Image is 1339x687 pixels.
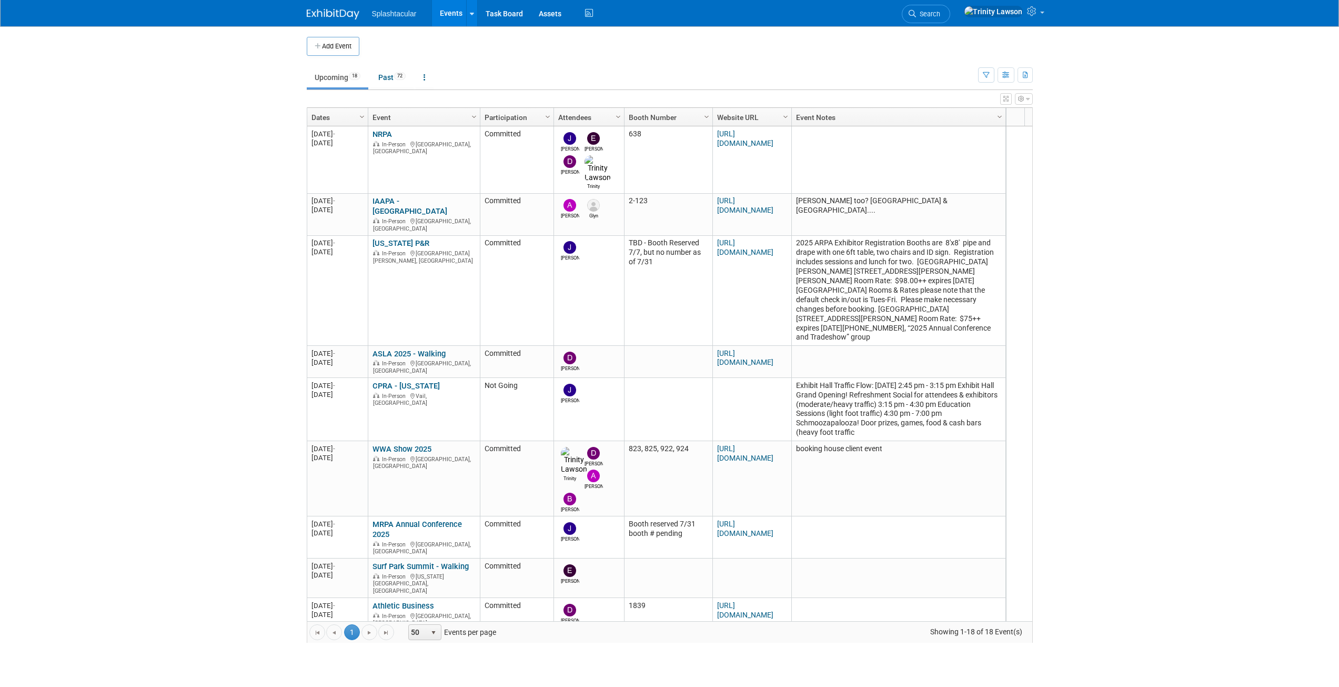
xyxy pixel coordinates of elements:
[373,456,379,461] img: In-Person Event
[409,625,427,640] span: 50
[717,196,773,214] a: [URL][DOMAIN_NAME]
[307,67,368,87] a: Upcoming18
[333,562,335,570] span: -
[585,182,603,190] div: Trinity Lawson
[480,378,553,441] td: Not Going
[372,130,392,139] a: NRPA
[781,113,790,121] span: Column Settings
[372,520,462,539] a: MRPA Annual Conference 2025
[563,155,576,168] img: Drew Ford
[994,108,1005,124] a: Column Settings
[563,522,576,535] img: Jimmy Nigh
[333,350,335,357] span: -
[480,346,553,378] td: Committed
[561,577,579,585] div: Enrico Rossi
[561,364,579,372] div: Drew Ford
[480,598,553,630] td: Committed
[624,194,712,236] td: 2-123
[780,108,791,124] a: Column Settings
[311,205,363,214] div: [DATE]
[916,10,940,18] span: Search
[344,624,360,640] span: 1
[717,520,773,537] a: [URL][DOMAIN_NAME]
[373,541,379,546] img: In-Person Event
[372,444,431,454] a: WWA Show 2025
[311,358,363,367] div: [DATE]
[330,629,338,637] span: Go to the previous page
[372,216,475,232] div: [GEOGRAPHIC_DATA], [GEOGRAPHIC_DATA]
[585,155,611,183] img: Trinity Lawson
[349,72,360,80] span: 18
[468,108,480,124] a: Column Settings
[382,541,409,548] span: In-Person
[372,454,475,470] div: [GEOGRAPHIC_DATA], [GEOGRAPHIC_DATA]
[702,113,711,121] span: Column Settings
[311,108,361,126] a: Dates
[612,108,624,124] a: Column Settings
[373,250,379,255] img: In-Person Event
[543,113,552,121] span: Column Settings
[429,629,438,637] span: select
[333,520,335,528] span: -
[480,236,553,346] td: Committed
[480,194,553,236] td: Committed
[563,564,576,577] img: Enrico Rossi
[311,247,363,256] div: [DATE]
[561,474,579,482] div: Trinity Lawson
[796,108,999,126] a: Event Notes
[311,453,363,462] div: [DATE]
[333,197,335,205] span: -
[791,441,1005,516] td: booking house client event
[373,141,379,146] img: In-Person Event
[485,108,547,126] a: Participation
[561,505,579,513] div: Brian Faulkner
[311,238,363,247] div: [DATE]
[309,624,325,640] a: Go to the first page
[372,359,475,374] div: [GEOGRAPHIC_DATA], [GEOGRAPHIC_DATA]
[561,168,579,176] div: Drew Ford
[311,349,363,358] div: [DATE]
[311,390,363,399] div: [DATE]
[333,445,335,453] span: -
[902,5,950,23] a: Search
[313,629,321,637] span: Go to the first page
[372,601,434,611] a: Athletic Business
[587,470,600,482] img: Alex Weidman
[326,624,342,640] a: Go to the previous page
[563,604,576,616] img: Drew Ford
[333,239,335,247] span: -
[717,108,784,126] a: Website URL
[563,493,576,505] img: Brian Faulkner
[624,598,712,630] td: 1839
[701,108,712,124] a: Column Settings
[311,520,363,529] div: [DATE]
[372,562,469,571] a: Surf Park Summit - Walking
[480,441,553,516] td: Committed
[561,212,579,220] div: Alex Weidman
[311,130,363,138] div: [DATE]
[587,447,600,460] img: Drew Ford
[717,238,773,256] a: [URL][DOMAIN_NAME]
[717,444,773,462] a: [URL][DOMAIN_NAME]
[356,108,368,124] a: Column Settings
[373,218,379,223] img: In-Person Event
[995,113,1004,121] span: Column Settings
[563,241,576,254] img: Jimmy Nigh
[382,573,409,580] span: In-Person
[372,572,475,595] div: [US_STATE][GEOGRAPHIC_DATA], [GEOGRAPHIC_DATA]
[372,140,475,155] div: [GEOGRAPHIC_DATA], [GEOGRAPHIC_DATA]
[365,629,374,637] span: Go to the next page
[563,199,576,212] img: Alex Weidman
[563,384,576,396] img: Jimmy Nigh
[373,613,379,618] img: In-Person Event
[372,9,417,18] span: Splashtacular
[964,6,1023,17] img: Trinity Lawson
[373,360,379,365] img: In-Person Event
[585,460,603,467] div: Drew Ford
[717,130,773,147] a: [URL][DOMAIN_NAME]
[307,37,359,56] button: Add Event
[791,378,1005,441] td: Exhibit Hall Traffic Flow: [DATE] 2:45 pm - 3:15 pm Exhibit Hall Grand Opening! Refreshment Socia...
[480,126,553,193] td: Committed
[311,138,363,147] div: [DATE]
[382,360,409,367] span: In-Person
